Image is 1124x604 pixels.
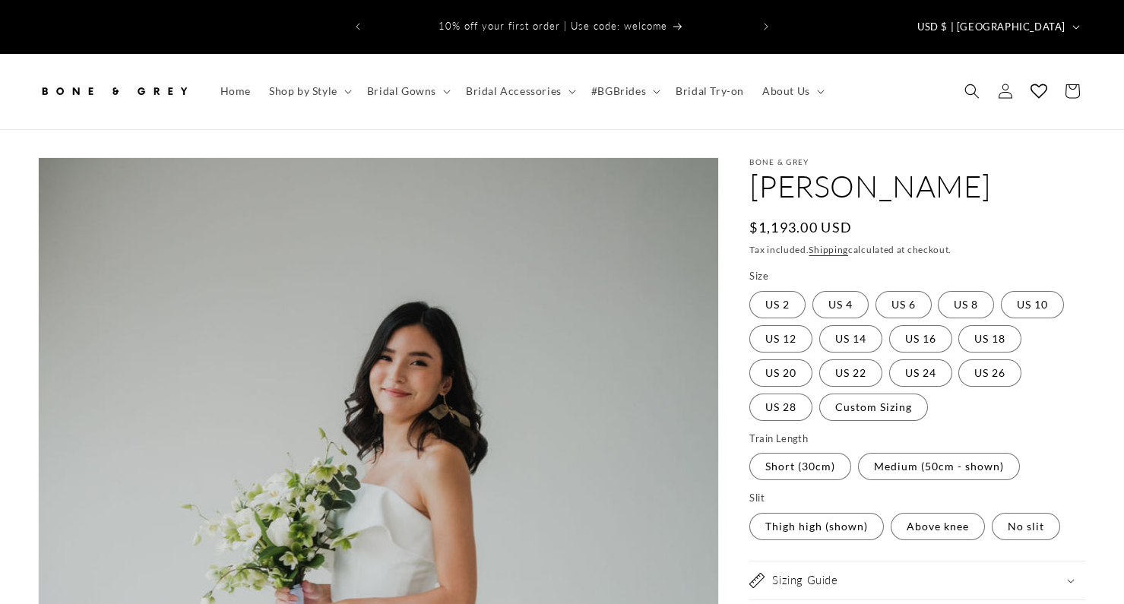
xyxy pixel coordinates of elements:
label: Thigh high (shown) [749,513,884,540]
a: Bone and Grey Bridal [33,69,196,114]
summary: Bridal Gowns [358,75,457,107]
label: US 10 [1001,291,1064,318]
label: Short (30cm) [749,453,851,480]
span: Bridal Accessories [466,84,562,98]
img: Bone and Grey Bridal [38,74,190,108]
label: No slit [992,513,1060,540]
button: Next announcement [749,12,783,41]
a: Home [211,75,260,107]
legend: Size [749,269,770,284]
button: Previous announcement [341,12,375,41]
span: About Us [762,84,810,98]
label: US 18 [958,325,1021,353]
h2: Sizing Guide [772,573,837,588]
label: US 28 [749,394,812,421]
h1: [PERSON_NAME] [749,166,1086,206]
label: US 6 [875,291,932,318]
label: US 24 [889,359,952,387]
span: Bridal Try-on [676,84,744,98]
label: US 12 [749,325,812,353]
legend: Slit [749,491,766,506]
legend: Train Length [749,432,809,447]
label: US 14 [819,325,882,353]
label: US 20 [749,359,812,387]
label: US 8 [938,291,994,318]
label: US 22 [819,359,882,387]
label: US 2 [749,291,806,318]
a: Shipping [809,244,848,255]
span: Shop by Style [269,84,337,98]
p: Bone & Grey [749,157,1086,166]
summary: About Us [753,75,831,107]
span: #BGBrides [591,84,646,98]
span: Home [220,84,251,98]
div: Tax included. calculated at checkout. [749,242,1086,258]
label: Above knee [891,513,985,540]
summary: Search [955,74,989,108]
summary: Bridal Accessories [457,75,582,107]
summary: Sizing Guide [749,561,1086,599]
a: Bridal Try-on [666,75,753,107]
button: USD $ | [GEOGRAPHIC_DATA] [908,12,1086,41]
label: US 4 [812,291,869,318]
label: US 26 [958,359,1021,387]
span: 10% off your first order | Use code: welcome [439,20,667,32]
span: Bridal Gowns [367,84,436,98]
summary: #BGBrides [582,75,666,107]
label: Medium (50cm - shown) [858,453,1020,480]
span: USD $ | [GEOGRAPHIC_DATA] [917,20,1065,35]
label: US 16 [889,325,952,353]
label: Custom Sizing [819,394,928,421]
span: $1,193.00 USD [749,217,852,238]
summary: Shop by Style [260,75,358,107]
